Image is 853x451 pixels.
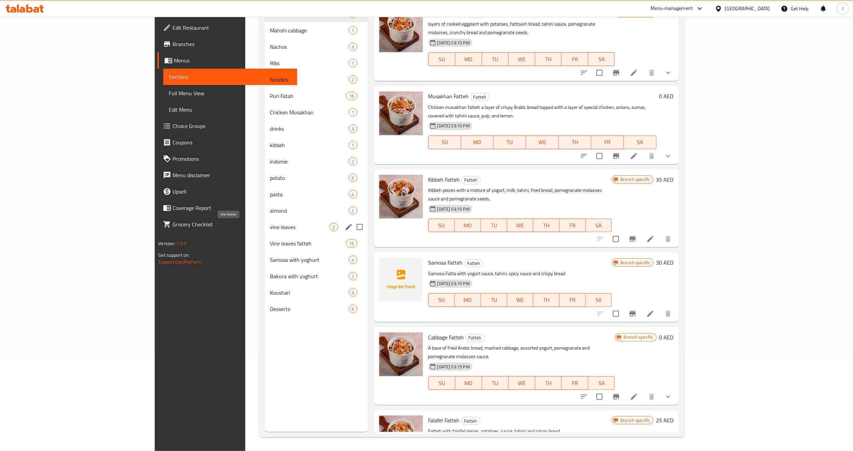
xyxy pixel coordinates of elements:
[529,137,556,147] span: WE
[589,221,609,230] span: SA
[349,157,357,166] div: items
[481,219,507,232] button: TU
[428,344,615,361] p: A base of fried Arabic bread, mashed cabbage, assorted yogurt, pomegranate and pomegranate molass...
[264,170,368,186] div: potato6
[428,91,469,101] span: Musakhan Fatteh
[264,71,368,88] div: Noodles2
[560,219,586,232] button: FR
[428,136,461,149] button: SU
[346,240,357,247] span: 15
[644,148,660,164] button: delete
[428,20,615,37] p: layers of cooked eggplant with potatoes, fattoush bread, tahini sauce, pomegranate molasses, crun...
[608,389,624,405] button: Branch-specific-item
[270,272,348,280] span: Bakura with yoghurt
[461,136,494,149] button: MO
[163,85,297,101] a: Full Menu View
[576,389,592,405] button: sort-choices
[431,54,453,64] span: SU
[538,378,559,388] span: TH
[509,52,535,66] button: WE
[264,88,368,104] div: Puri Fatah16
[270,59,348,67] span: Ribs
[482,376,509,390] button: TU
[264,268,368,284] div: Bakura with yoghurt2
[157,200,297,216] a: Coverage Report
[270,223,329,231] span: vine leaves
[428,376,455,390] button: SU
[270,256,348,264] span: Samosa with yoghurt
[428,103,657,120] p: Chicken musakhan fatteh a layer of crispy Arabic bread topped with a layer of special chicken, on...
[842,5,843,12] span: I
[618,259,653,266] span: Branch specific
[173,171,292,179] span: Menu disclaimer
[484,295,505,305] span: TU
[455,52,482,66] button: MO
[270,92,346,100] span: Puri Fatah
[588,376,615,390] button: SA
[349,158,357,165] span: 2
[270,43,348,51] span: Nachos
[379,258,423,301] img: Samosa Fatteh
[173,187,292,196] span: Upsell
[270,239,346,248] span: Vine leaves fatteh
[457,221,478,230] span: MO
[270,190,348,198] div: pasta
[264,284,368,301] div: Koushari3
[455,293,481,307] button: MO
[533,219,560,232] button: TH
[379,91,423,135] img: Musakhan Fatteh
[270,207,348,215] span: almond
[651,4,693,13] div: Menu-management
[656,415,674,425] h6: 25 AED
[270,174,348,182] div: potato
[509,376,535,390] button: WE
[609,232,623,246] span: Select to update
[270,305,348,313] div: Desserts
[169,105,292,114] span: Edit Menu
[157,151,297,167] a: Promotions
[435,206,472,212] span: [DATE] 03:15 PM
[507,219,534,232] button: WE
[349,75,357,84] div: items
[270,26,348,34] span: Mahshi cabbage
[533,293,560,307] button: TH
[157,118,297,134] a: Choice Groups
[344,222,354,232] button: edit
[158,257,202,266] a: Support.OpsPlatform
[173,220,292,228] span: Grocery Checklist
[349,59,357,67] div: items
[264,55,368,71] div: Ribs1
[270,125,348,133] span: drinks
[458,54,479,64] span: MO
[428,415,460,425] span: Falafel Fatteh
[270,141,348,149] span: kibbeh
[264,3,368,320] nav: Menu sections
[630,393,638,401] a: Edit menu item
[264,137,368,153] div: kibbeh1
[270,108,348,116] span: Chicken Musakhan
[494,136,526,149] button: TU
[431,378,453,388] span: SU
[481,293,507,307] button: TU
[462,417,480,425] span: Fatteh
[507,293,534,307] button: WE
[484,221,505,230] span: TU
[158,251,190,259] span: Get support on:
[264,104,368,121] div: Chicken Musakhan1
[608,65,624,81] button: Branch-specific-item
[173,40,292,48] span: Branches
[330,223,338,231] div: items
[664,69,672,77] svg: Show Choices
[485,54,506,64] span: TU
[176,239,187,248] span: 1.0.0
[562,52,588,66] button: FR
[349,288,357,297] div: items
[536,221,557,230] span: TH
[349,141,357,149] div: items
[455,219,481,232] button: MO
